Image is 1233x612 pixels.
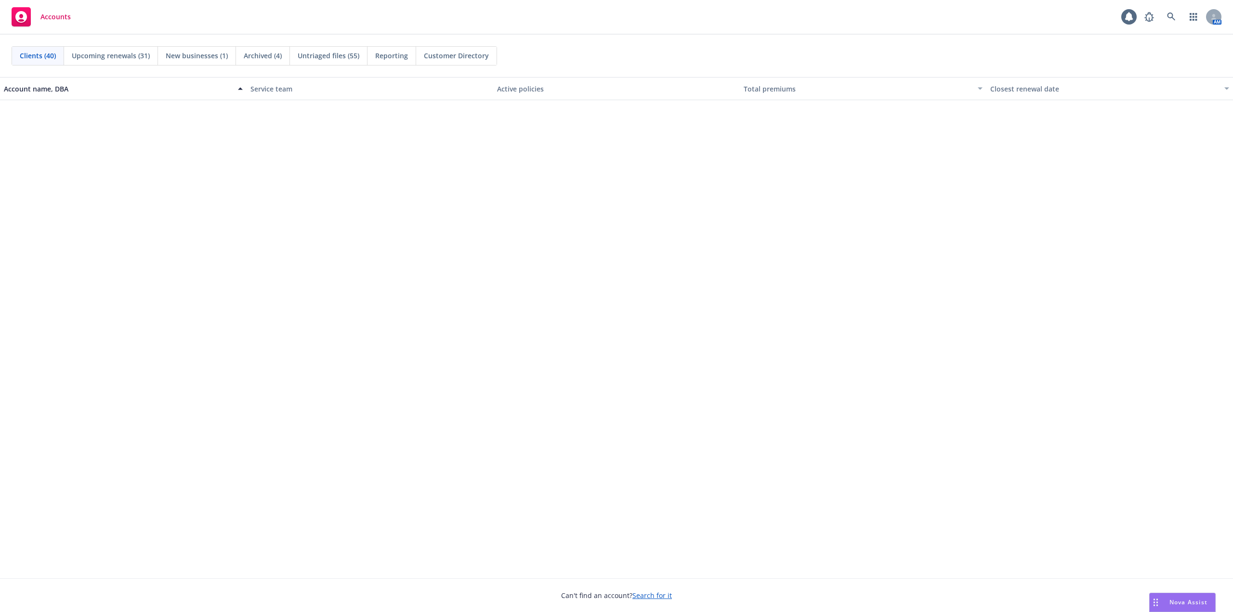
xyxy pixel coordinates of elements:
div: Service team [250,84,489,94]
button: Service team [247,77,493,100]
button: Total premiums [740,77,986,100]
span: Nova Assist [1169,598,1207,606]
div: Closest renewal date [990,84,1219,94]
span: Customer Directory [424,51,489,61]
a: Report a Bug [1140,7,1159,26]
a: Search [1162,7,1181,26]
a: Search for it [632,591,672,600]
div: Total premiums [744,84,972,94]
span: Clients (40) [20,51,56,61]
a: Switch app [1184,7,1203,26]
span: Upcoming renewals (31) [72,51,150,61]
div: Active policies [497,84,736,94]
span: Archived (4) [244,51,282,61]
span: Untriaged files (55) [298,51,359,61]
div: Account name, DBA [4,84,232,94]
button: Nova Assist [1149,593,1216,612]
span: New businesses (1) [166,51,228,61]
button: Closest renewal date [986,77,1233,100]
button: Active policies [493,77,740,100]
span: Can't find an account? [561,590,672,600]
span: Reporting [375,51,408,61]
span: Accounts [40,13,71,21]
a: Accounts [8,3,75,30]
div: Drag to move [1150,593,1162,612]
